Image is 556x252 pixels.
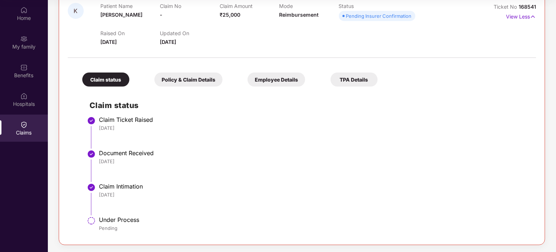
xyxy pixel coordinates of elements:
[99,116,529,123] div: Claim Ticket Raised
[99,158,529,165] div: [DATE]
[100,3,160,9] p: Patient Name
[160,30,219,36] p: Updated On
[220,3,279,9] p: Claim Amount
[99,183,529,190] div: Claim Intimation
[506,11,536,21] p: View Less
[99,216,529,223] div: Under Process
[160,39,176,45] span: [DATE]
[279,12,319,18] span: Reimbursement
[100,30,160,36] p: Raised On
[99,225,529,231] div: Pending
[82,73,129,87] div: Claim status
[279,3,339,9] p: Mode
[494,4,519,10] span: Ticket No
[530,13,536,21] img: svg+xml;base64,PHN2ZyB4bWxucz0iaHR0cDovL3d3dy53My5vcmcvMjAwMC9zdmciIHdpZHRoPSIxNyIgaGVpZ2h0PSIxNy...
[248,73,305,87] div: Employee Details
[90,99,529,111] h2: Claim status
[99,191,529,198] div: [DATE]
[20,121,28,128] img: svg+xml;base64,PHN2ZyBpZD0iQ2xhaW0iIHhtbG5zPSJodHRwOi8vd3d3LnczLm9yZy8yMDAwL3N2ZyIgd2lkdGg9IjIwIi...
[20,35,28,42] img: svg+xml;base64,PHN2ZyB3aWR0aD0iMjAiIGhlaWdodD0iMjAiIHZpZXdCb3g9IjAgMCAyMCAyMCIgZmlsbD0ibm9uZSIgeG...
[99,149,529,157] div: Document Received
[20,92,28,100] img: svg+xml;base64,PHN2ZyBpZD0iSG9zcGl0YWxzIiB4bWxucz0iaHR0cDovL3d3dy53My5vcmcvMjAwMC9zdmciIHdpZHRoPS...
[100,12,142,18] span: [PERSON_NAME]
[100,39,117,45] span: [DATE]
[20,7,28,14] img: svg+xml;base64,PHN2ZyBpZD0iSG9tZSIgeG1sbnM9Imh0dHA6Ly93d3cudzMub3JnLzIwMDAvc3ZnIiB3aWR0aD0iMjAiIG...
[160,12,162,18] span: -
[346,12,412,20] div: Pending Insurer Confirmation
[87,183,96,192] img: svg+xml;base64,PHN2ZyBpZD0iU3RlcC1Eb25lLTMyeDMyIiB4bWxucz0iaHR0cDovL3d3dy53My5vcmcvMjAwMC9zdmciIH...
[87,150,96,158] img: svg+xml;base64,PHN2ZyBpZD0iU3RlcC1Eb25lLTMyeDMyIiB4bWxucz0iaHR0cDovL3d3dy53My5vcmcvMjAwMC9zdmciIH...
[154,73,223,87] div: Policy & Claim Details
[339,3,398,9] p: Status
[331,73,378,87] div: TPA Details
[20,64,28,71] img: svg+xml;base64,PHN2ZyBpZD0iQmVuZWZpdHMiIHhtbG5zPSJodHRwOi8vd3d3LnczLm9yZy8yMDAwL3N2ZyIgd2lkdGg9Ij...
[87,216,96,225] img: svg+xml;base64,PHN2ZyBpZD0iU3RlcC1QZW5kaW5nLTMyeDMyIiB4bWxucz0iaHR0cDovL3d3dy53My5vcmcvMjAwMC9zdm...
[74,8,78,14] span: K
[87,116,96,125] img: svg+xml;base64,PHN2ZyBpZD0iU3RlcC1Eb25lLTMyeDMyIiB4bWxucz0iaHR0cDovL3d3dy53My5vcmcvMjAwMC9zdmciIH...
[220,12,240,18] span: ₹25,000
[99,125,529,131] div: [DATE]
[160,3,219,9] p: Claim No
[519,4,536,10] span: 168541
